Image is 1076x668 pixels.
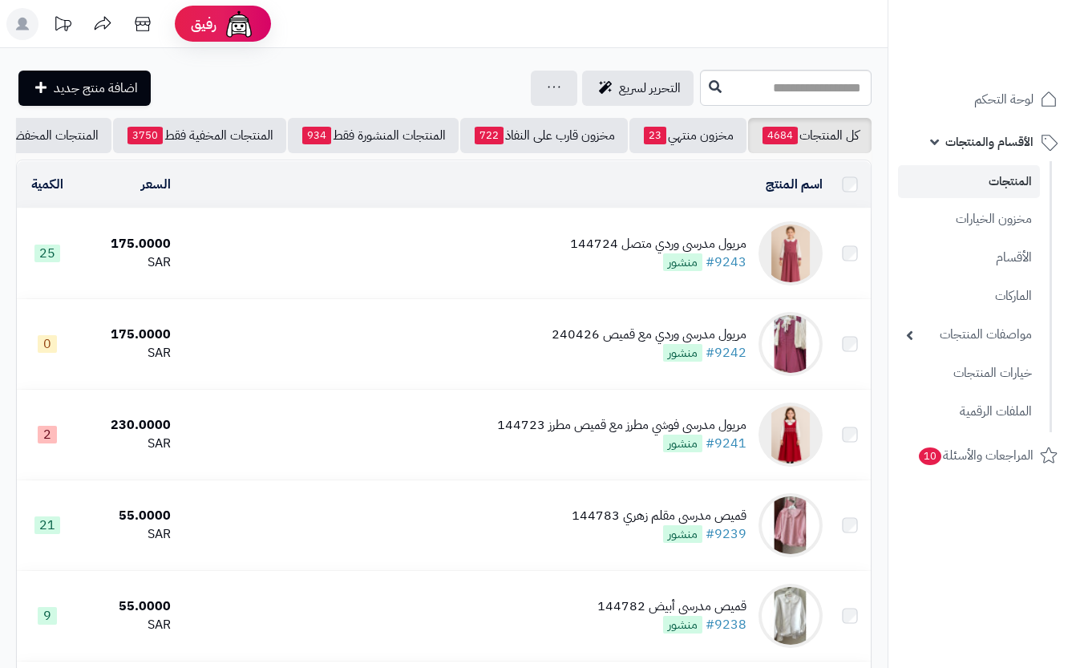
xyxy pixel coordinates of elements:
[84,525,171,544] div: SAR
[84,344,171,362] div: SAR
[54,79,138,98] span: اضافة منتج جديد
[302,127,331,144] span: 934
[644,127,666,144] span: 23
[663,253,702,271] span: منشور
[758,493,823,557] img: قميص مدرسي مقلم زهري 144783
[898,279,1040,314] a: الماركات
[113,118,286,153] a: المنتجات المخفية فقط3750
[84,507,171,525] div: 55.0000
[629,118,746,153] a: مخزون منتهي23
[597,597,746,616] div: قميص مدرسي أبيض 144782
[570,235,746,253] div: مريول مدرسي وردي متصل 144724
[706,524,746,544] a: #9239
[84,326,171,344] div: 175.0000
[898,318,1040,352] a: مواصفات المنتجات
[758,221,823,285] img: مريول مدرسي وردي متصل 144724
[38,335,57,353] span: 0
[127,127,163,144] span: 3750
[917,444,1034,467] span: المراجعات والأسئلة
[84,597,171,616] div: 55.0000
[898,165,1040,198] a: المنتجات
[706,434,746,453] a: #9241
[967,12,1061,46] img: logo-2.png
[758,584,823,648] img: قميص مدرسي أبيض 144782
[898,202,1040,237] a: مخزون الخيارات
[763,127,798,144] span: 4684
[191,14,216,34] span: رفيق
[706,615,746,634] a: #9238
[497,416,746,435] div: مريول مدرسي فوشي مطرز مع قميص مطرز 144723
[663,525,702,543] span: منشور
[84,416,171,435] div: 230.0000
[706,343,746,362] a: #9242
[582,71,694,106] a: التحرير لسريع
[663,435,702,452] span: منشور
[748,118,872,153] a: كل المنتجات4684
[572,507,746,525] div: قميص مدرسي مقلم زهري 144783
[84,235,171,253] div: 175.0000
[945,131,1034,153] span: الأقسام والمنتجات
[663,344,702,362] span: منشور
[141,175,171,194] a: السعر
[974,88,1034,111] span: لوحة التحكم
[38,607,57,625] span: 9
[288,118,459,153] a: المنتجات المنشورة فقط934
[34,245,60,262] span: 25
[898,436,1066,475] a: المراجعات والأسئلة10
[552,326,746,344] div: مريول مدرسي وردي مع قميص 240426
[223,8,255,40] img: ai-face.png
[918,447,942,467] span: 10
[42,8,83,44] a: تحديثات المنصة
[84,435,171,453] div: SAR
[84,253,171,272] div: SAR
[898,356,1040,391] a: خيارات المنتجات
[758,312,823,376] img: مريول مدرسي وردي مع قميص 240426
[38,426,57,443] span: 2
[663,616,702,634] span: منشور
[18,71,151,106] a: اضافة منتج جديد
[31,175,63,194] a: الكمية
[758,403,823,467] img: مريول مدرسي فوشي مطرز مع قميص مطرز 144723
[706,253,746,272] a: #9243
[475,127,504,144] span: 722
[34,516,60,534] span: 21
[84,616,171,634] div: SAR
[898,395,1040,429] a: الملفات الرقمية
[619,79,681,98] span: التحرير لسريع
[460,118,628,153] a: مخزون قارب على النفاذ722
[766,175,823,194] a: اسم المنتج
[898,80,1066,119] a: لوحة التحكم
[898,241,1040,275] a: الأقسام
